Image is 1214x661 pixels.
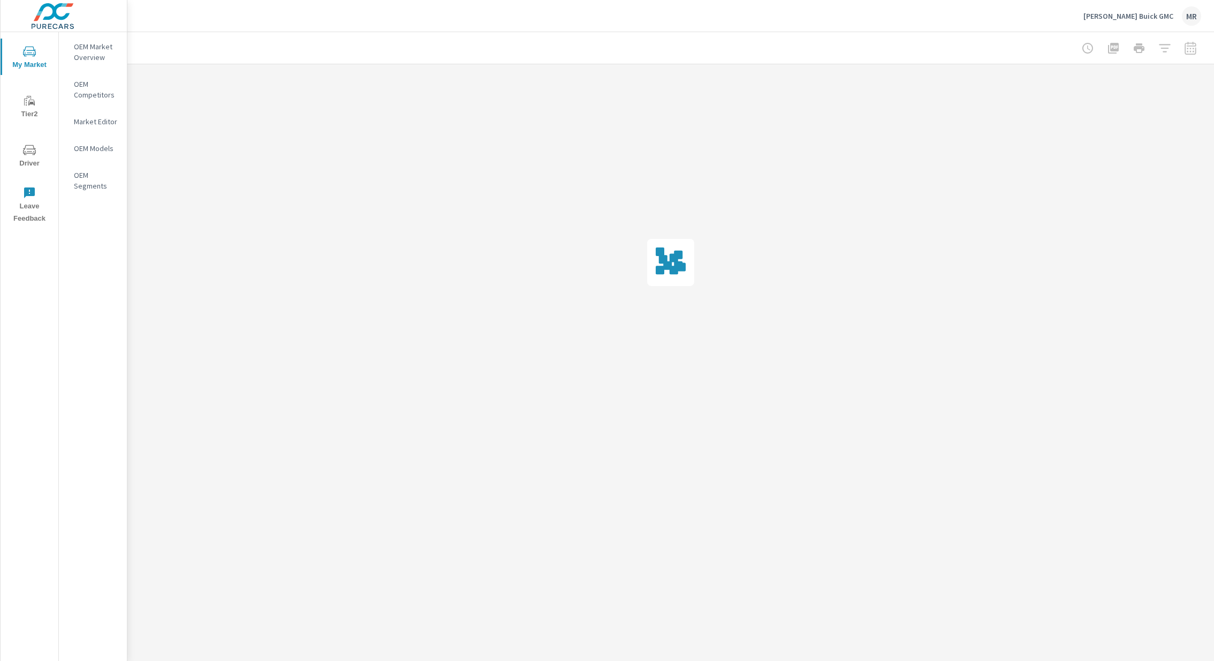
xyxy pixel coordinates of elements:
p: [PERSON_NAME] Buick GMC [1083,11,1173,21]
div: OEM Market Overview [59,39,127,65]
div: OEM Competitors [59,76,127,103]
p: OEM Market Overview [74,41,118,63]
div: Market Editor [59,114,127,130]
p: OEM Competitors [74,79,118,100]
p: OEM Models [74,143,118,154]
p: Market Editor [74,116,118,127]
span: Driver [4,144,55,170]
span: Leave Feedback [4,186,55,225]
div: nav menu [1,32,58,229]
div: OEM Models [59,140,127,156]
span: My Market [4,45,55,71]
p: OEM Segments [74,170,118,191]
div: MR [1182,6,1201,26]
div: OEM Segments [59,167,127,194]
span: Tier2 [4,94,55,121]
